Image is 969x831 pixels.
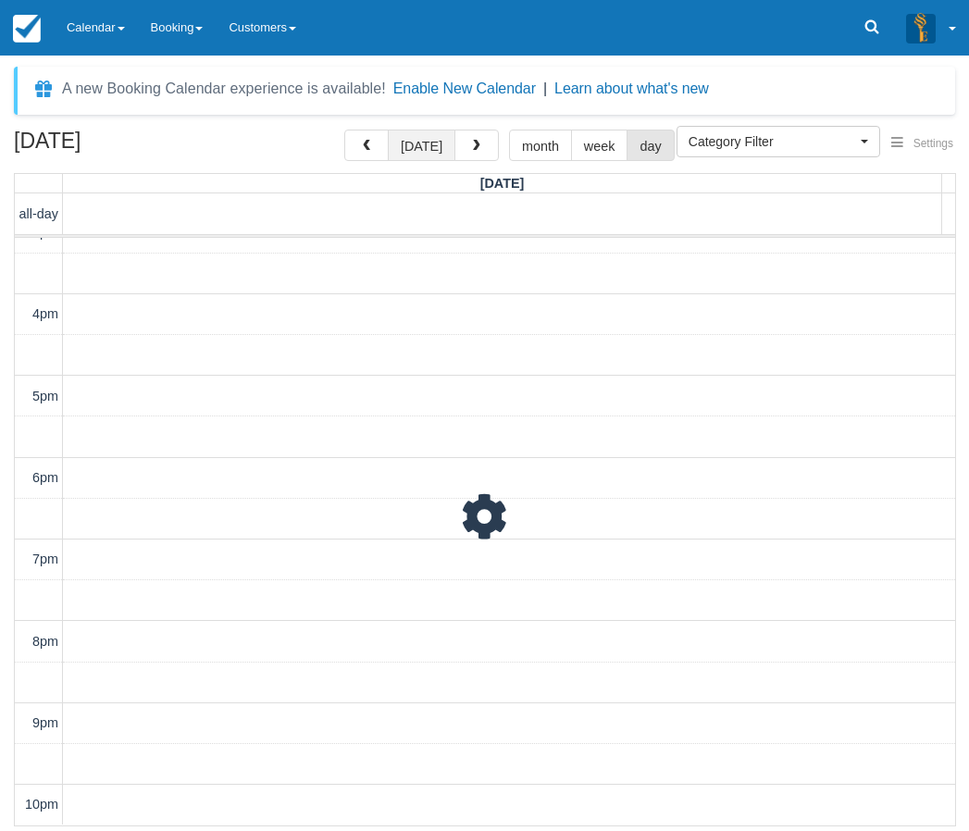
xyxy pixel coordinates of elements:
[14,130,248,164] h2: [DATE]
[393,80,536,98] button: Enable New Calendar
[388,130,455,161] button: [DATE]
[62,78,386,100] div: A new Booking Calendar experience is available!
[906,13,936,43] img: A3
[554,81,709,96] a: Learn about what's new
[913,137,953,150] span: Settings
[880,130,964,157] button: Settings
[32,306,58,321] span: 4pm
[25,797,58,812] span: 10pm
[509,130,572,161] button: month
[677,126,880,157] button: Category Filter
[13,15,41,43] img: checkfront-main-nav-mini-logo.png
[571,130,628,161] button: week
[689,132,856,151] span: Category Filter
[32,389,58,403] span: 5pm
[32,225,58,240] span: 3pm
[480,176,525,191] span: [DATE]
[32,634,58,649] span: 8pm
[19,206,58,221] span: all-day
[32,470,58,485] span: 6pm
[627,130,674,161] button: day
[543,81,547,96] span: |
[32,552,58,566] span: 7pm
[32,715,58,730] span: 9pm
